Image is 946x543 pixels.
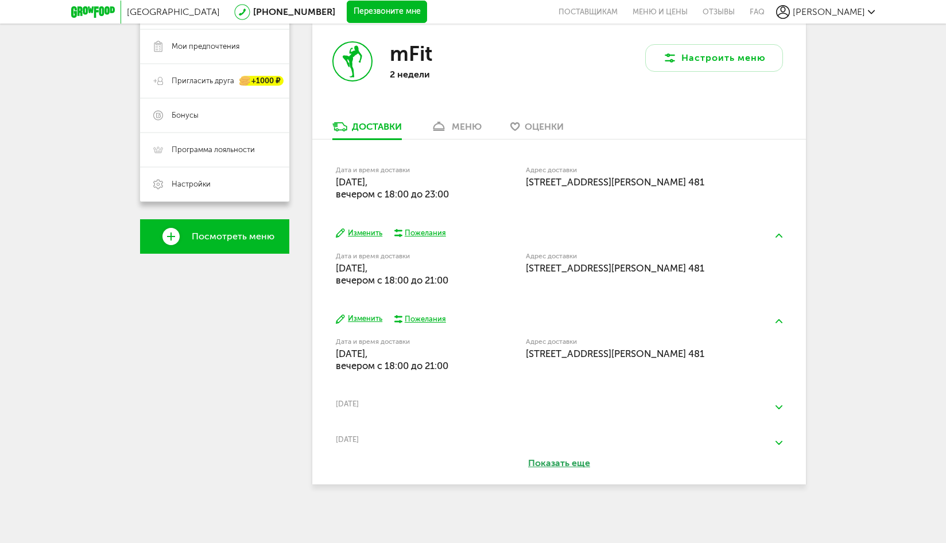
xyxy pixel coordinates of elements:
[776,234,782,238] img: arrow-up-green.5eb5f82.svg
[352,121,402,132] div: Доставки
[172,76,234,86] span: Пригласить друга
[336,348,448,371] span: [DATE], вечером c 18:00 до 21:00
[390,41,432,66] h3: mFit
[526,262,704,274] span: [STREET_ADDRESS][PERSON_NAME] 481
[776,319,782,323] img: arrow-up-green.5eb5f82.svg
[526,176,704,188] span: [STREET_ADDRESS][PERSON_NAME] 481
[336,339,467,345] label: Дата и время доставки
[336,313,382,324] button: Изменить
[140,98,289,133] a: Бонусы
[645,44,783,72] button: Настроить меню
[495,457,623,470] button: Показать еще
[793,6,865,17] span: [PERSON_NAME]
[140,167,289,201] a: Настройки
[140,133,289,167] a: Программа лояльности
[336,228,382,239] button: Изменить
[405,314,446,324] div: Пожелания
[394,314,446,324] button: Пожелания
[140,219,289,254] a: Посмотреть меню
[172,145,255,155] span: Программа лояльности
[525,121,564,132] span: Оценки
[526,253,740,259] label: Адрес доставки
[336,253,467,259] label: Дата и время доставки
[526,348,704,359] span: [STREET_ADDRESS][PERSON_NAME] 481
[405,228,446,238] div: Пожелания
[776,441,782,445] img: arrow-down-green.fb8ae4f.svg
[776,405,782,409] img: arrow-down-green.fb8ae4f.svg
[172,179,211,189] span: Настройки
[505,121,569,139] a: Оценки
[172,110,199,121] span: Бонусы
[452,121,482,132] div: меню
[140,64,289,98] a: Пригласить друга +1000 ₽
[336,435,782,444] div: [DATE]
[336,167,467,173] label: Дата и время доставки
[425,121,487,139] a: меню
[347,1,427,24] button: Перезвоните мне
[172,41,239,52] span: Мои предпочтения
[336,176,449,200] span: [DATE], вечером c 18:00 до 23:00
[336,400,782,408] div: [DATE]
[526,339,740,345] label: Адрес доставки
[327,121,408,139] a: Доставки
[526,167,740,173] label: Адрес доставки
[394,228,446,238] button: Пожелания
[127,6,220,17] span: [GEOGRAPHIC_DATA]
[140,29,289,64] a: Мои предпочтения
[192,231,274,242] span: Посмотреть меню
[240,76,284,86] div: +1000 ₽
[336,262,448,286] span: [DATE], вечером c 18:00 до 21:00
[390,69,539,80] p: 2 недели
[253,6,335,17] a: [PHONE_NUMBER]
